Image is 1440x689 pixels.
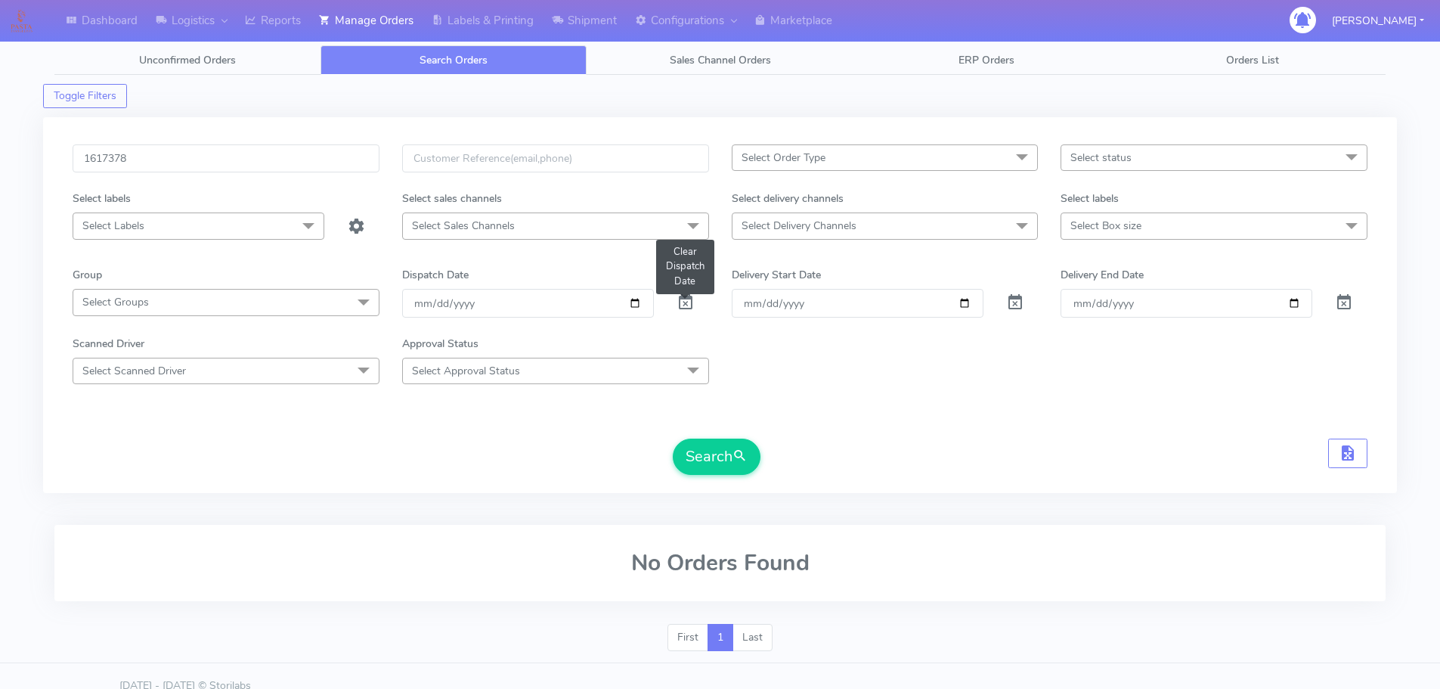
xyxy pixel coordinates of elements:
label: Group [73,267,102,283]
button: Search [673,439,760,475]
input: Order Id [73,144,379,172]
span: ERP Orders [958,53,1014,67]
label: Select delivery channels [732,191,844,206]
span: Select Scanned Driver [82,364,186,378]
span: Unconfirmed Orders [139,53,236,67]
label: Approval Status [402,336,478,352]
label: Scanned Driver [73,336,144,352]
label: Delivery Start Date [732,267,821,283]
span: Sales Channel Orders [670,53,771,67]
span: Select Order Type [742,151,825,165]
label: Select sales channels [402,191,502,206]
input: Customer Reference(email,phone) [402,144,709,172]
label: Select labels [1061,191,1119,206]
button: [PERSON_NAME] [1321,5,1435,36]
a: 1 [708,624,733,651]
label: Dispatch Date [402,267,469,283]
label: Delivery End Date [1061,267,1144,283]
button: Toggle Filters [43,84,127,108]
span: Search Orders [420,53,488,67]
span: Select Box size [1070,219,1141,233]
label: Select labels [73,191,131,206]
span: Select Groups [82,295,149,309]
h2: No Orders Found [73,551,1367,576]
span: Select Sales Channels [412,219,515,233]
span: Select Delivery Channels [742,219,856,233]
span: Select Approval Status [412,364,520,378]
span: Select status [1070,151,1132,165]
ul: Tabs [54,45,1386,75]
span: Orders List [1226,53,1279,67]
span: Select Labels [82,219,144,233]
